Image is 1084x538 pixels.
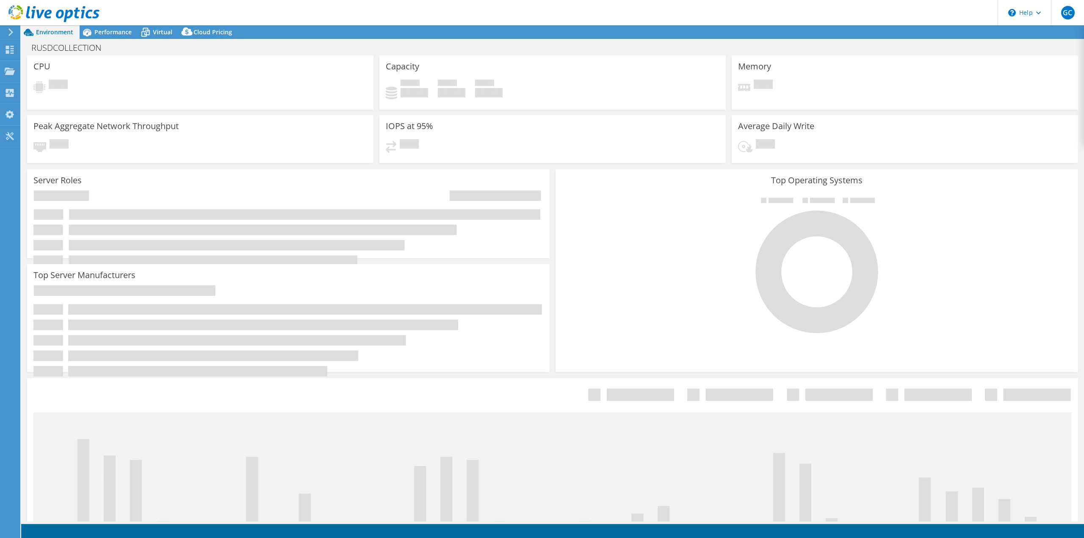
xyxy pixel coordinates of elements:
[33,62,50,71] h3: CPU
[36,28,73,36] span: Environment
[438,80,457,88] span: Free
[33,176,82,185] h3: Server Roles
[738,62,771,71] h3: Memory
[401,80,420,88] span: Used
[754,80,773,91] span: Pending
[194,28,232,36] span: Cloud Pricing
[386,62,419,71] h3: Capacity
[400,139,419,151] span: Pending
[1061,6,1075,19] span: GC
[33,270,135,280] h3: Top Server Manufacturers
[33,121,179,131] h3: Peak Aggregate Network Throughput
[1008,9,1016,17] svg: \n
[28,43,114,52] h1: RUSDCOLLECTION
[438,88,465,97] h4: 0 GiB
[94,28,132,36] span: Performance
[756,139,775,151] span: Pending
[386,121,433,131] h3: IOPS at 95%
[562,176,1072,185] h3: Top Operating Systems
[49,80,68,91] span: Pending
[475,88,503,97] h4: 0 GiB
[475,80,494,88] span: Total
[50,139,69,151] span: Pending
[738,121,814,131] h3: Average Daily Write
[401,88,428,97] h4: 0 GiB
[153,28,172,36] span: Virtual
